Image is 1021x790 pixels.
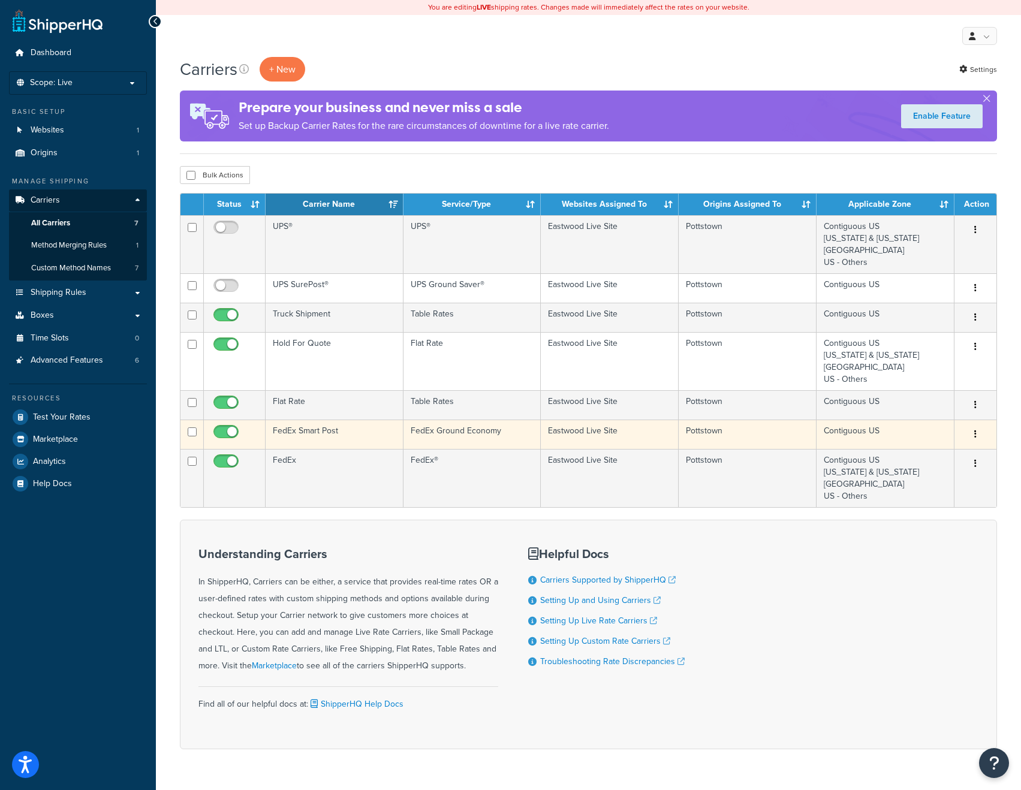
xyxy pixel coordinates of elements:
th: Carrier Name: activate to sort column ascending [266,194,403,215]
td: Pottstown [679,390,817,420]
span: Shipping Rules [31,288,86,298]
a: Marketplace [252,659,297,672]
td: Eastwood Live Site [541,390,679,420]
h3: Helpful Docs [528,547,685,560]
span: Help Docs [33,479,72,489]
td: Pottstown [679,420,817,449]
td: Table Rates [403,390,541,420]
span: 1 [136,240,138,251]
li: Websites [9,119,147,141]
td: Contiguous US [US_STATE] & [US_STATE] [GEOGRAPHIC_DATA] US - Others [817,215,954,273]
a: Settings [959,61,997,78]
td: Pottstown [679,449,817,507]
a: Dashboard [9,42,147,64]
span: All Carriers [31,218,70,228]
span: Origins [31,148,58,158]
span: Test Your Rates [33,412,91,423]
th: Applicable Zone: activate to sort column ascending [817,194,954,215]
td: UPS® [266,215,403,273]
a: Analytics [9,451,147,472]
a: Troubleshooting Rate Discrepancies [540,655,685,668]
a: Setting Up Live Rate Carriers [540,614,657,627]
button: + New [260,57,305,82]
td: FedEx® [403,449,541,507]
span: 7 [135,263,138,273]
td: Eastwood Live Site [541,215,679,273]
li: Time Slots [9,327,147,349]
a: Help Docs [9,473,147,494]
td: Contiguous US [US_STATE] & [US_STATE] [GEOGRAPHIC_DATA] US - Others [817,449,954,507]
th: Websites Assigned To: activate to sort column ascending [541,194,679,215]
a: Origins 1 [9,142,147,164]
a: ShipperHQ Help Docs [308,698,403,710]
td: Contiguous US [817,390,954,420]
a: Boxes [9,304,147,327]
td: Eastwood Live Site [541,449,679,507]
td: UPS SurePost® [266,273,403,303]
div: Resources [9,393,147,403]
a: Custom Method Names 7 [9,257,147,279]
a: Advanced Features 6 [9,349,147,372]
a: All Carriers 7 [9,212,147,234]
span: Advanced Features [31,355,103,366]
li: Method Merging Rules [9,234,147,257]
a: Shipping Rules [9,282,147,304]
b: LIVE [477,2,491,13]
td: Eastwood Live Site [541,273,679,303]
div: Find all of our helpful docs at: [198,686,498,713]
span: 1 [137,125,139,135]
li: All Carriers [9,212,147,234]
td: Eastwood Live Site [541,332,679,390]
th: Action [954,194,996,215]
th: Origins Assigned To: activate to sort column ascending [679,194,817,215]
td: FedEx [266,449,403,507]
a: Carriers Supported by ShipperHQ [540,574,676,586]
td: Hold For Quote [266,332,403,390]
h1: Carriers [180,58,237,81]
td: Pottstown [679,273,817,303]
span: 0 [135,333,139,343]
span: Marketplace [33,435,78,445]
td: Contiguous US [US_STATE] & [US_STATE] [GEOGRAPHIC_DATA] US - Others [817,332,954,390]
td: Pottstown [679,215,817,273]
a: Marketplace [9,429,147,450]
td: Contiguous US [817,420,954,449]
li: Advanced Features [9,349,147,372]
td: Eastwood Live Site [541,303,679,332]
td: Pottstown [679,332,817,390]
span: 7 [134,218,138,228]
span: Analytics [33,457,66,467]
a: Method Merging Rules 1 [9,234,147,257]
a: Setting Up and Using Carriers [540,594,661,607]
td: UPS® [403,215,541,273]
div: Basic Setup [9,107,147,117]
th: Service/Type: activate to sort column ascending [403,194,541,215]
div: In ShipperHQ, Carriers can be either, a service that provides real-time rates OR a user-defined r... [198,547,498,674]
span: Boxes [31,310,54,321]
a: Test Your Rates [9,406,147,428]
td: Table Rates [403,303,541,332]
span: 6 [135,355,139,366]
div: Manage Shipping [9,176,147,186]
span: Websites [31,125,64,135]
span: 1 [137,148,139,158]
td: Contiguous US [817,303,954,332]
li: Origins [9,142,147,164]
th: Status: activate to sort column ascending [204,194,266,215]
td: FedEx Ground Economy [403,420,541,449]
td: FedEx Smart Post [266,420,403,449]
h3: Understanding Carriers [198,547,498,560]
a: Setting Up Custom Rate Carriers [540,635,670,647]
span: Dashboard [31,48,71,58]
td: UPS Ground Saver® [403,273,541,303]
td: Flat Rate [266,390,403,420]
a: Enable Feature [901,104,983,128]
a: ShipperHQ Home [13,9,103,33]
a: Time Slots 0 [9,327,147,349]
li: Custom Method Names [9,257,147,279]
